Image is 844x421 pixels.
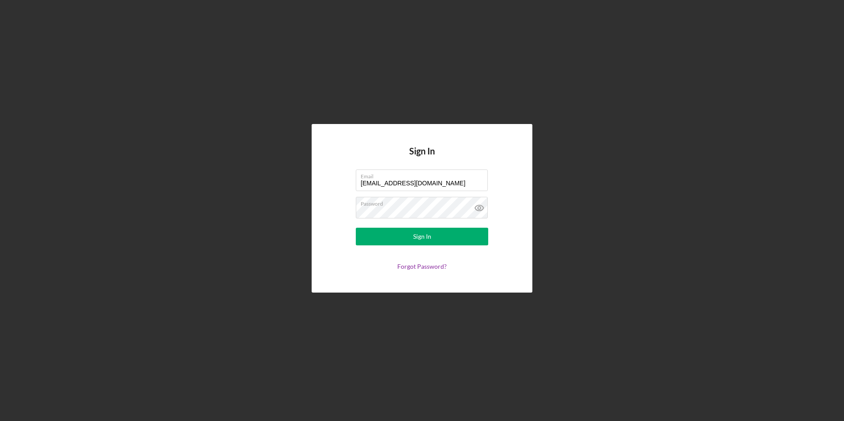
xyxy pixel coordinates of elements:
[361,197,488,207] label: Password
[361,170,488,180] label: Email
[409,146,435,169] h4: Sign In
[413,228,431,245] div: Sign In
[397,263,447,270] a: Forgot Password?
[356,228,488,245] button: Sign In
